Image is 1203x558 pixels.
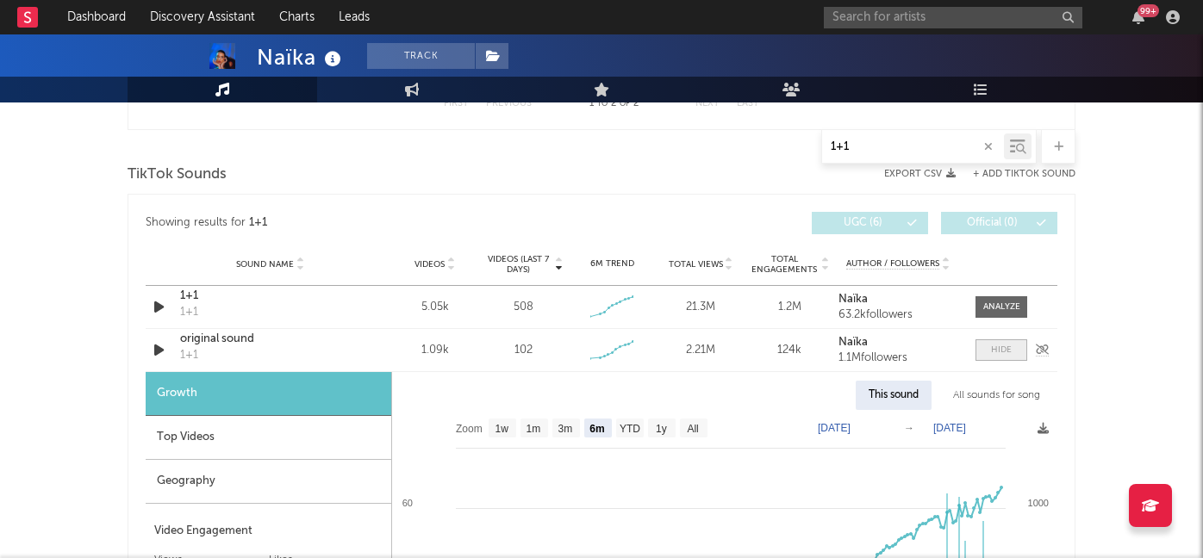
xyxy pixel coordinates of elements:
text: 60 [402,498,413,508]
button: Track [367,43,475,69]
div: Geography [146,460,391,504]
span: Total Engagements [750,254,820,275]
div: 1.1M followers [838,352,958,364]
button: + Add TikTok Sound [956,170,1075,179]
text: 3m [558,423,573,435]
span: of [620,100,630,108]
div: 1 2 2 [566,94,661,115]
div: Top Videos [146,416,391,460]
div: 6M Trend [572,257,652,270]
text: 1w [496,423,509,435]
input: Search by song name or URL [822,140,1004,154]
span: Videos [415,259,445,270]
span: Official ( 0 ) [952,218,1032,228]
text: 1y [656,423,667,435]
div: All sounds for song [940,381,1053,410]
div: 21.3M [661,299,741,316]
a: Naïka [838,337,958,349]
text: YTD [620,423,640,435]
text: 1000 [1028,498,1049,508]
div: 508 [514,299,533,316]
button: + Add TikTok Sound [973,170,1075,179]
button: First [444,99,469,108]
span: to [597,100,608,108]
div: 124k [750,342,830,359]
strong: Naïka [838,337,868,348]
text: [DATE] [818,422,851,434]
a: original sound [180,331,360,348]
text: 6m [589,423,604,435]
div: Showing results for [146,212,601,234]
text: All [687,423,698,435]
button: Last [737,99,759,108]
div: 5.05k [395,299,475,316]
div: 1.09k [395,342,475,359]
div: This sound [856,381,932,410]
div: Video Engagement [154,521,383,542]
strong: Naïka [838,294,868,305]
div: 1+1 [249,213,267,233]
text: 1m [527,423,541,435]
input: Search for artists [824,7,1082,28]
span: UGC ( 6 ) [823,218,902,228]
div: 1.2M [750,299,830,316]
span: TikTok Sounds [128,164,227,185]
text: [DATE] [933,422,966,434]
button: Official(0) [941,212,1057,234]
button: 99+ [1132,10,1144,24]
div: 102 [514,342,533,359]
div: 2.21M [661,342,741,359]
div: Naïka [257,43,346,71]
text: → [904,422,914,434]
div: 99 + [1138,4,1159,17]
button: Export CSV [884,169,956,179]
button: UGC(6) [812,212,928,234]
div: 63.2k followers [838,309,958,321]
div: 1+1 [180,347,198,364]
span: Sound Name [236,259,294,270]
span: Author / Followers [846,258,939,270]
text: Zoom [456,423,483,435]
span: Videos (last 7 days) [483,254,553,275]
div: 1+1 [180,304,198,321]
a: Naïka [838,294,958,306]
button: Previous [486,99,532,108]
div: Growth [146,372,391,416]
span: Total Views [669,259,723,270]
button: Next [695,99,720,108]
a: 1+1 [180,288,360,305]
